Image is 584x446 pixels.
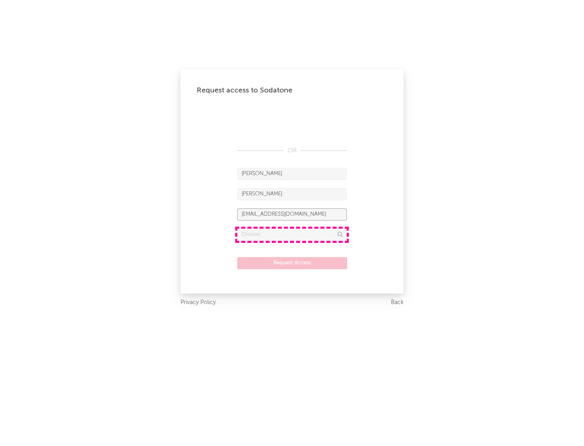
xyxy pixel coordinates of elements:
[237,208,347,221] input: Email
[391,298,404,308] a: Back
[197,86,387,95] div: Request access to Sodatone
[237,188,347,200] input: Last Name
[237,229,347,241] input: Division
[180,298,216,308] a: Privacy Policy
[237,257,347,269] button: Request Access
[237,146,347,156] div: OR
[237,168,347,180] input: First Name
